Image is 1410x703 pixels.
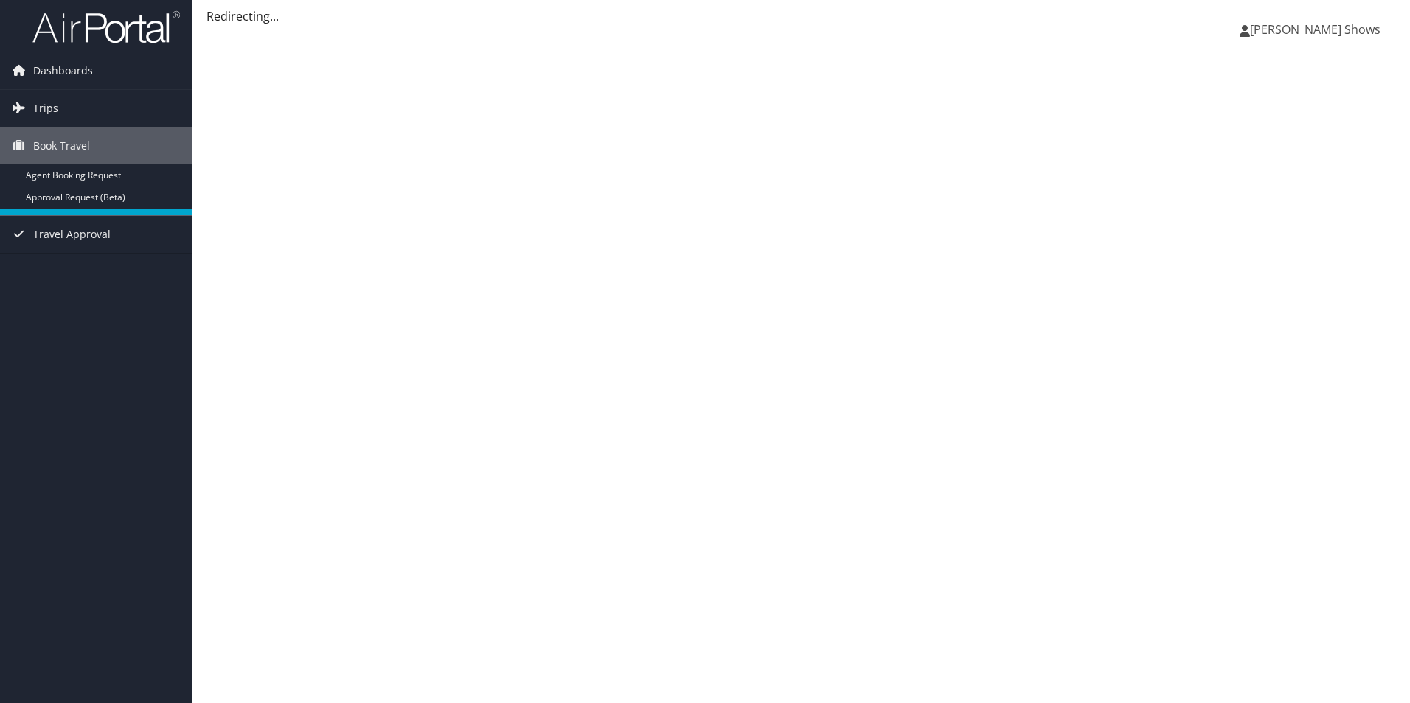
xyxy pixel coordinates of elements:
span: Travel Approval [33,216,111,253]
img: airportal-logo.png [32,10,180,44]
span: Trips [33,90,58,127]
div: Redirecting... [206,7,1395,25]
span: [PERSON_NAME] Shows [1250,21,1381,38]
a: [PERSON_NAME] Shows [1240,7,1395,52]
span: Book Travel [33,127,90,164]
span: Dashboards [33,52,93,89]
